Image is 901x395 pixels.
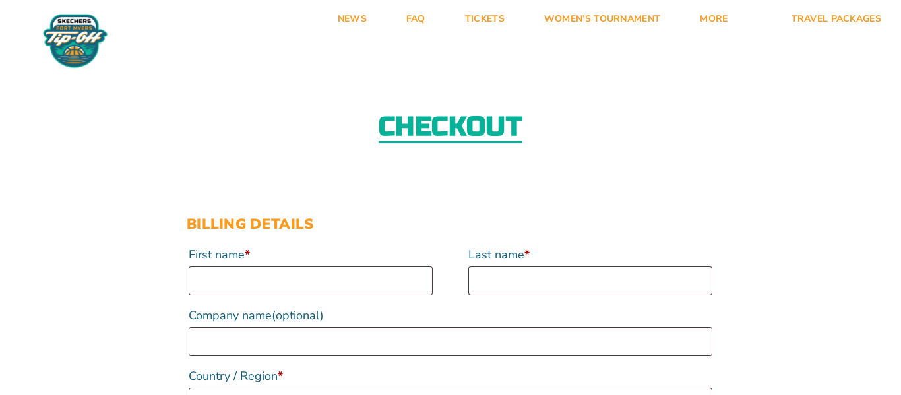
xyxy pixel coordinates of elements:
[468,243,712,266] label: Last name
[272,307,324,323] span: (optional)
[189,303,712,327] label: Company name
[189,243,433,266] label: First name
[189,364,712,388] label: Country / Region
[40,13,111,69] img: Fort Myers Tip-Off
[187,216,714,233] h3: Billing details
[379,113,523,143] h2: Checkout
